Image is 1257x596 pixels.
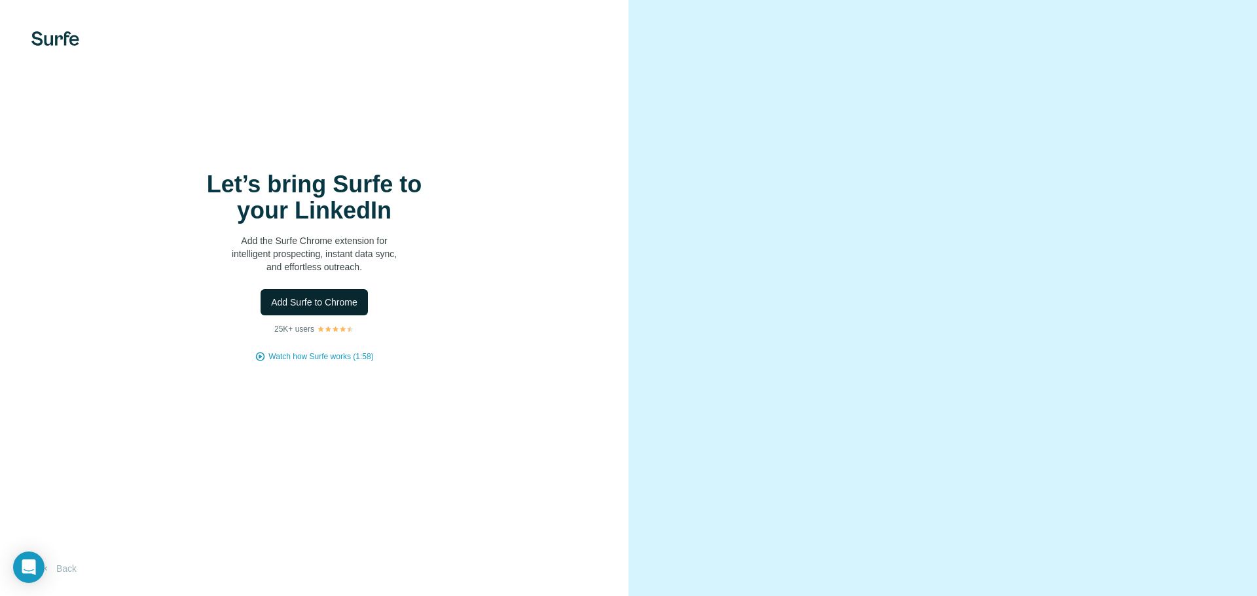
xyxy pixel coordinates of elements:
[271,296,357,309] span: Add Surfe to Chrome
[183,171,445,224] h1: Let’s bring Surfe to your LinkedIn
[31,31,79,46] img: Surfe's logo
[261,289,368,315] button: Add Surfe to Chrome
[183,234,445,273] p: Add the Surfe Chrome extension for intelligent prospecting, instant data sync, and effortless out...
[274,323,314,335] p: 25K+ users
[268,351,373,362] button: Watch how Surfe works (1:58)
[31,557,86,580] button: Back
[317,325,354,333] img: Rating Stars
[13,552,45,583] div: Open Intercom Messenger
